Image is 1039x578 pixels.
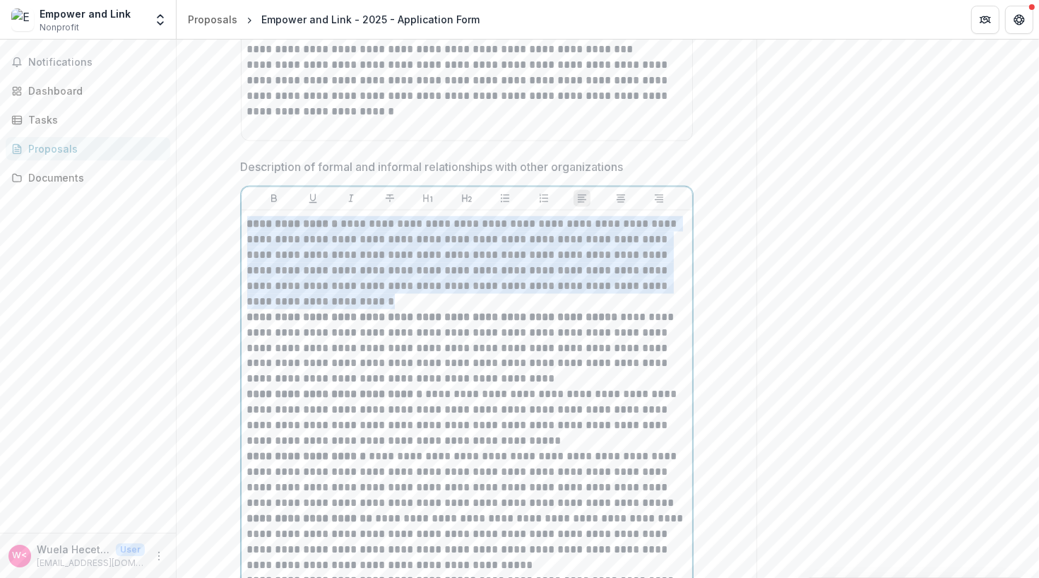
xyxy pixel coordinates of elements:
[150,6,170,34] button: Open entity switcher
[6,166,170,189] a: Documents
[266,190,283,207] button: Bold
[188,12,237,27] div: Proposals
[6,51,170,73] button: Notifications
[37,557,145,570] p: [EMAIL_ADDRESS][DOMAIN_NAME]
[535,190,552,207] button: Ordered List
[40,6,131,21] div: Empower and Link
[261,12,480,27] div: Empower and Link - 2025 - Application Form
[28,141,159,156] div: Proposals
[420,190,437,207] button: Heading 1
[6,137,170,160] a: Proposals
[574,190,590,207] button: Align Left
[28,112,159,127] div: Tasks
[304,190,321,207] button: Underline
[497,190,513,207] button: Bullet List
[150,548,167,565] button: More
[971,6,999,34] button: Partners
[6,108,170,131] a: Tasks
[28,83,159,98] div: Dashboard
[182,9,243,30] a: Proposals
[381,190,398,207] button: Strike
[1005,6,1033,34] button: Get Help
[612,190,629,207] button: Align Center
[651,190,667,207] button: Align Right
[28,57,165,69] span: Notifications
[40,21,79,34] span: Nonprofit
[13,551,28,560] div: Wuela Heceta <support@empowerandlink.org>
[37,542,110,557] p: Wuela Heceta <[EMAIL_ADDRESS][DOMAIN_NAME]>
[458,190,475,207] button: Heading 2
[241,158,624,175] p: Description of formal and informal relationships with other organizations
[116,543,145,556] p: User
[11,8,34,31] img: Empower and Link
[6,79,170,102] a: Dashboard
[182,9,485,30] nav: breadcrumb
[28,170,159,185] div: Documents
[343,190,360,207] button: Italicize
